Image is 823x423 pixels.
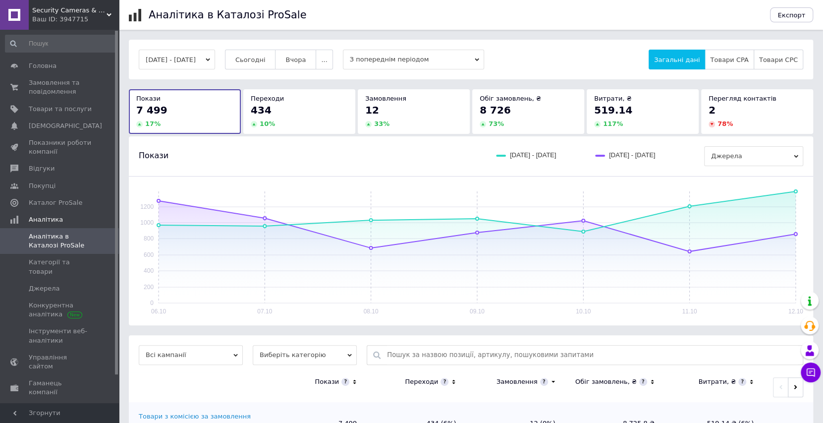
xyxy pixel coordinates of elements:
span: Джерела [704,146,803,166]
text: 11.10 [682,308,697,315]
input: Пошук за назвою позиції, артикулу, пошуковими запитами [387,346,798,364]
span: Товари та послуги [29,105,92,114]
span: 7 499 [136,104,167,116]
button: Експорт [770,7,814,22]
text: 600 [144,251,154,258]
span: 78 % [717,120,733,127]
span: Інструменти веб-аналітики [29,327,92,345]
text: 07.10 [257,308,272,315]
text: 09.10 [470,308,485,315]
span: Переходи [251,95,284,102]
span: [DEMOGRAPHIC_DATA] [29,121,102,130]
span: Експорт [778,11,806,19]
div: Обіг замовлень, ₴ [575,377,637,386]
text: 12.10 [788,308,803,315]
span: Товари CPA [710,56,748,63]
span: Вчора [285,56,306,63]
span: Категорії та товари [29,258,92,276]
div: Замовлення [496,377,538,386]
span: 10 % [260,120,275,127]
button: Вчора [275,50,316,69]
span: Аналітика [29,215,63,224]
h1: Аналітика в Каталозі ProSale [149,9,306,21]
input: Пошук [5,35,117,53]
button: Чат з покупцем [801,363,821,382]
text: 08.10 [364,308,379,315]
span: 117 % [603,120,623,127]
span: Замовлення [365,95,406,102]
text: 0 [150,300,154,306]
span: Товари CPC [759,56,798,63]
span: Загальні дані [654,56,700,63]
button: Сьогодні [225,50,276,69]
span: Покупці [29,181,55,190]
span: Обіг замовлень, ₴ [480,95,541,102]
span: Security Cameras & Games Store [32,6,107,15]
span: Сьогодні [235,56,266,63]
span: Каталог ProSale [29,198,82,207]
button: Товари CPC [754,50,803,69]
div: Витрати, ₴ [698,377,736,386]
button: Товари CPA [705,50,754,69]
span: ... [321,56,327,63]
span: Джерела [29,284,59,293]
div: Товари з комісією за замовлення [139,412,251,421]
text: 06.10 [151,308,166,315]
span: З попереднім періодом [343,50,484,69]
span: Виберіть категорію [253,345,357,365]
span: 8 726 [480,104,511,116]
div: Переходи [405,377,438,386]
button: ... [316,50,332,69]
span: Аналітика в Каталозі ProSale [29,232,92,250]
span: Витрати, ₴ [594,95,632,102]
span: Конкурентна аналітика [29,301,92,319]
div: Покази [315,377,339,386]
span: Відгуки [29,164,55,173]
span: Показники роботи компанії [29,138,92,156]
span: Управління сайтом [29,353,92,371]
span: 33 % [374,120,389,127]
text: 10.10 [576,308,591,315]
text: 1000 [140,219,154,226]
span: 73 % [489,120,504,127]
span: Покази [136,95,161,102]
span: Покази [139,150,168,161]
button: Загальні дані [649,50,705,69]
button: [DATE] - [DATE] [139,50,215,69]
div: Ваш ID: 3947715 [32,15,119,24]
text: 200 [144,284,154,291]
span: 519.14 [594,104,632,116]
span: Головна [29,61,56,70]
span: Гаманець компанії [29,379,92,397]
span: 12 [365,104,379,116]
span: Всі кампанії [139,345,243,365]
span: 434 [251,104,272,116]
span: 2 [709,104,715,116]
span: Замовлення та повідомлення [29,78,92,96]
span: Перегляд контактів [709,95,776,102]
text: 1200 [140,203,154,210]
text: 400 [144,267,154,274]
span: 17 % [145,120,161,127]
text: 800 [144,235,154,242]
